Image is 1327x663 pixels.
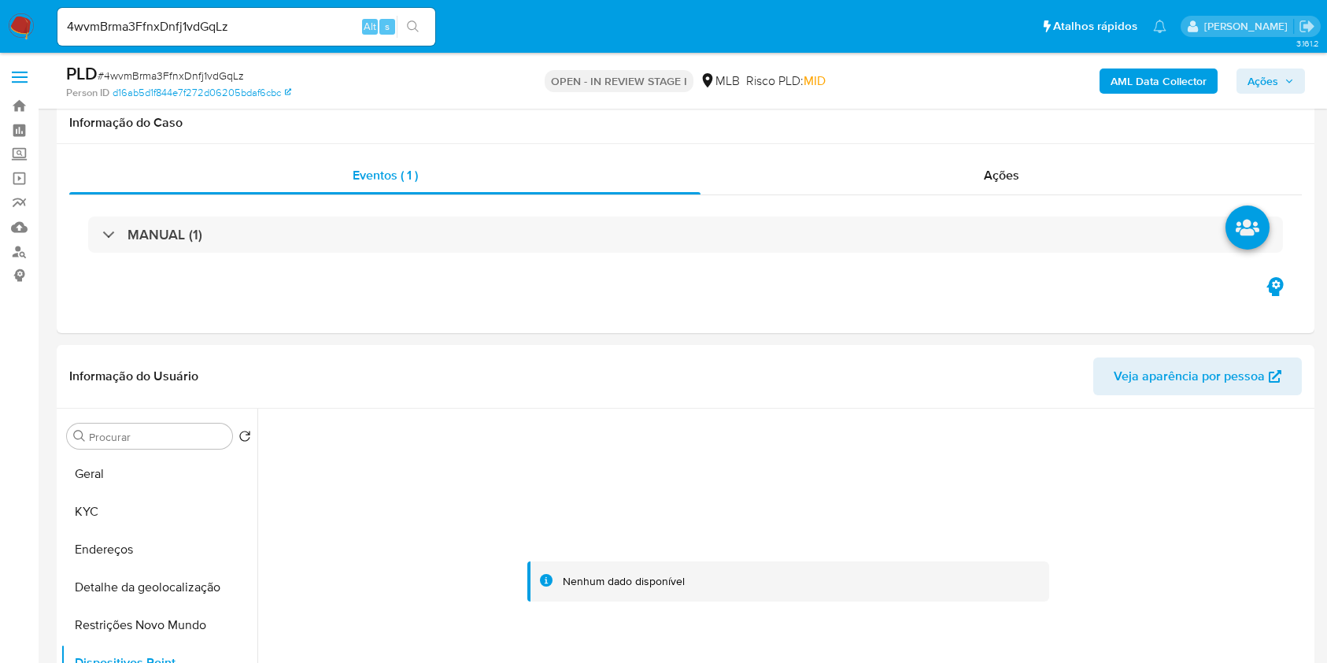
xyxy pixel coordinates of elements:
[238,430,251,447] button: Retornar ao pedido padrão
[89,430,226,444] input: Procurar
[61,569,257,606] button: Detalhe da geolocalização
[98,68,244,83] span: # 4wvmBrma3FfnxDnfj1vdGqLz
[61,493,257,531] button: KYC
[1093,357,1302,395] button: Veja aparência por pessoa
[364,19,376,34] span: Alt
[1248,69,1278,94] span: Ações
[1114,357,1265,395] span: Veja aparência por pessoa
[984,166,1019,184] span: Ações
[353,166,418,184] span: Eventos ( 1 )
[73,430,86,443] button: Procurar
[69,115,1302,131] h1: Informação do Caso
[113,86,291,100] a: d16ab5d1f844e7f272d06205bdaf6cbc
[66,61,98,86] b: PLD
[1111,69,1207,94] b: AML Data Collector
[57,17,435,37] input: Pesquise usuários ou casos...
[700,72,740,90] div: MLB
[1299,18,1315,35] a: Sair
[61,455,257,493] button: Geral
[1204,19,1293,34] p: sara.carvalhaes@mercadopago.com.br
[66,86,109,100] b: Person ID
[397,16,429,38] button: search-icon
[1053,18,1137,35] span: Atalhos rápidos
[1100,69,1218,94] button: AML Data Collector
[385,19,390,34] span: s
[61,531,257,569] button: Endereços
[88,217,1283,253] div: MANUAL (1)
[1236,69,1305,94] button: Ações
[1153,20,1166,33] a: Notificações
[69,369,198,384] h1: Informação do Usuário
[61,606,257,644] button: Restrições Novo Mundo
[128,226,202,243] h3: MANUAL (1)
[804,72,826,90] span: MID
[746,72,826,90] span: Risco PLD:
[545,70,693,92] p: OPEN - IN REVIEW STAGE I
